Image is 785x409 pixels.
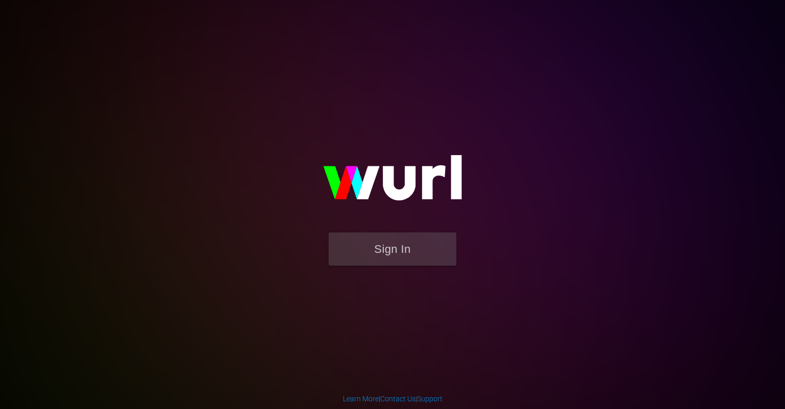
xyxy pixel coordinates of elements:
[343,394,443,404] div: | |
[417,395,443,403] a: Support
[380,395,415,403] a: Contact Us
[343,395,379,403] a: Learn More
[290,133,495,232] img: wurl-logo-on-black-223613ac3d8ba8fe6dc639794a292ebdb59501304c7dfd60c99c58986ef67473.svg
[329,232,456,266] button: Sign In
